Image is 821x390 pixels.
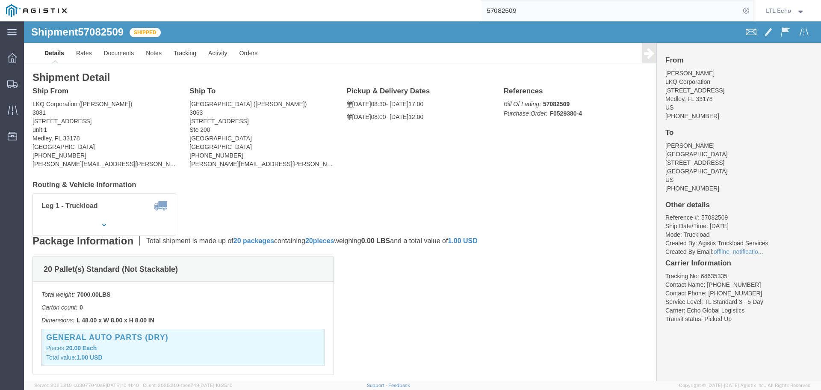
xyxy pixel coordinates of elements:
img: logo [6,4,67,17]
span: [DATE] 10:41:40 [106,383,139,388]
input: Search for shipment number, reference number [480,0,740,21]
span: Copyright © [DATE]-[DATE] Agistix Inc., All Rights Reserved [679,382,811,389]
iframe: FS Legacy Container [24,21,821,381]
span: Server: 2025.21.0-c63077040a8 [34,383,139,388]
button: LTL Echo [765,6,809,16]
a: Feedback [388,383,410,388]
span: [DATE] 10:25:10 [199,383,233,388]
a: Support [367,383,388,388]
span: Client: 2025.21.0-faee749 [143,383,233,388]
span: LTL Echo [766,6,791,15]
